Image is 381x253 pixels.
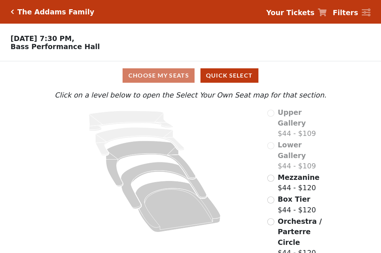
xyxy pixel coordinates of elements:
path: Orchestra / Parterre Circle - Seats Available: 193 [135,181,221,232]
span: Upper Gallery [278,108,306,127]
h5: The Addams Family [17,8,94,16]
span: Box Tier [278,195,310,203]
strong: Your Tickets [266,8,315,17]
p: Click on a level below to open the Select Your Own Seat map for that section. [53,90,328,100]
a: Click here to go back to filters [11,9,14,14]
label: $44 - $109 [278,107,328,139]
label: $44 - $109 [278,140,328,171]
a: Filters [333,7,370,18]
path: Lower Gallery - Seats Available: 0 [96,127,185,155]
span: Mezzanine [278,173,319,181]
path: Upper Gallery - Seats Available: 0 [89,111,173,131]
label: $44 - $120 [278,172,319,193]
a: Your Tickets [266,7,327,18]
button: Quick Select [200,68,258,83]
strong: Filters [333,8,358,17]
span: Orchestra / Parterre Circle [278,217,322,246]
span: Lower Gallery [278,141,306,160]
label: $44 - $120 [278,194,316,215]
